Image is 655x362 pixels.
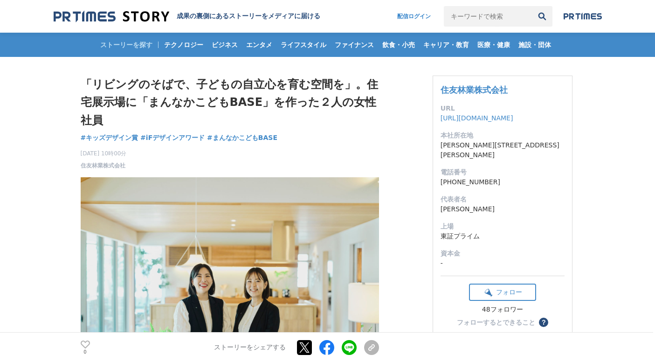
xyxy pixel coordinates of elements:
dt: URL [441,104,565,113]
a: [URL][DOMAIN_NAME] [441,114,513,122]
a: #キッズデザイン賞 [81,133,138,143]
a: キャリア・教育 [420,33,473,57]
span: 施設・団体 [515,41,555,49]
a: #まんなかこどもBASE [207,133,277,143]
dt: 代表者名 [441,195,565,204]
dd: [PERSON_NAME][STREET_ADDRESS][PERSON_NAME] [441,140,565,160]
a: ビジネス [208,33,241,57]
dt: 本社所在地 [441,131,565,140]
button: 検索 [532,6,552,27]
span: ？ [540,319,547,326]
span: ライフスタイル [277,41,330,49]
button: フォロー [469,284,536,301]
dd: 東証プライム [441,231,565,241]
a: 住友林業株式会社 [441,85,508,95]
a: 住友林業株式会社 [81,161,125,170]
a: 成果の裏側にあるストーリーをメディアに届ける 成果の裏側にあるストーリーをメディアに届ける [54,10,320,23]
a: 配信ログイン [388,6,440,27]
span: エンタメ [242,41,276,49]
span: #キッズデザイン賞 [81,133,138,142]
span: テクノロジー [160,41,207,49]
h2: 成果の裏側にあるストーリーをメディアに届ける [177,12,320,21]
dt: 上場 [441,222,565,231]
dd: - [441,258,565,268]
span: #まんなかこどもBASE [207,133,277,142]
span: 飲食・小売 [379,41,419,49]
button: ？ [539,318,548,327]
span: 医療・健康 [474,41,514,49]
dt: 電話番号 [441,167,565,177]
a: テクノロジー [160,33,207,57]
a: エンタメ [242,33,276,57]
dt: 資本金 [441,249,565,258]
dd: [PERSON_NAME] [441,204,565,214]
p: ストーリーをシェアする [214,343,286,352]
a: 施設・団体 [515,33,555,57]
div: 48フォロワー [469,306,536,314]
span: #iFデザインアワード [140,133,205,142]
span: ビジネス [208,41,241,49]
a: ファイナンス [331,33,378,57]
span: [DATE] 10時00分 [81,149,127,158]
p: 0 [81,349,90,354]
dd: [PHONE_NUMBER] [441,177,565,187]
div: フォローするとできること [457,319,535,326]
a: 飲食・小売 [379,33,419,57]
a: 医療・健康 [474,33,514,57]
a: #iFデザインアワード [140,133,205,143]
span: ファイナンス [331,41,378,49]
a: ライフスタイル [277,33,330,57]
img: 成果の裏側にあるストーリーをメディアに届ける [54,10,169,23]
input: キーワードで検索 [444,6,532,27]
span: キャリア・教育 [420,41,473,49]
h1: 「リビングのそばで、子どもの自立心を育む空間を」。住宅展示場に「まんなかこどもBASE」を作った２人の女性社員 [81,76,379,129]
img: prtimes [564,13,602,20]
